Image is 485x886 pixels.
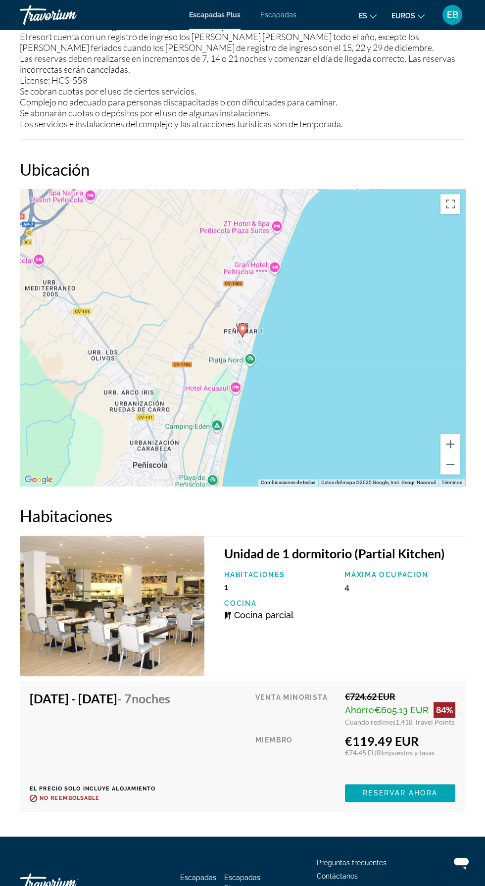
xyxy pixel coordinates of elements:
[20,2,119,28] a: Travorium
[345,705,374,715] span: Ahorre
[344,571,455,579] p: Máxima ocupacion
[317,859,387,867] a: Preguntas frecuentes
[117,691,170,706] span: - 7
[434,702,455,718] div: 84%
[441,480,462,485] a: Términos (se abre en una nueva pestaña)
[224,599,335,607] p: Cocina
[261,479,315,486] button: Combinaciones de teclas
[224,546,455,561] h3: Unidad de 1 dormitorio (Partial Kitchen)
[381,748,435,757] span: Impuestos y tasas
[395,718,454,726] span: 1,418 Travel Points
[363,789,437,797] span: Reservar ahora
[439,4,465,25] button: Menú de usuario
[391,8,425,23] button: Cambiar moneda
[344,582,349,592] span: 4
[132,691,170,706] span: noches
[440,434,460,454] button: Ampliar
[260,11,296,19] a: Escapadas
[359,12,367,20] font: es
[447,9,458,20] font: EB
[345,718,395,726] span: Cuando redimes
[20,536,204,676] img: 2970O01X.jpg
[40,795,100,801] span: No reembolsable
[20,159,465,179] h2: Ubicación
[189,11,241,19] a: Escapadas Plus
[359,8,377,23] button: Cambiar idioma
[255,734,338,777] div: Miembro
[440,454,460,474] button: Reducir
[317,872,358,880] a: Contáctanos
[234,610,293,620] span: Cocina parcial
[374,705,429,715] span: €605.13 EUR
[345,748,455,757] div: €74.45 EUR
[224,582,228,592] span: 1
[445,846,477,878] iframe: Botón para iniciar la ventana de mensajería
[22,473,55,486] img: Google
[440,194,460,214] button: Cambiar a la vista en pantalla completa
[345,784,455,802] button: Reservar ahora
[22,473,55,486] a: Abre esta zona en Google Maps (se abre en una nueva ventana)
[345,691,455,702] div: €724.62 EUR
[255,691,338,726] div: Venta minorista
[391,12,415,20] font: euros
[20,506,465,526] h2: Habitaciones
[345,734,455,748] div: €119.49 EUR
[30,691,170,706] h4: [DATE] - [DATE]
[30,786,178,792] p: El precio solo incluye alojamiento
[321,480,436,485] span: Datos del mapa ©2025 Google, Inst. Geogr. Nacional
[224,571,335,579] p: Habitaciones
[180,874,216,882] a: Escapadas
